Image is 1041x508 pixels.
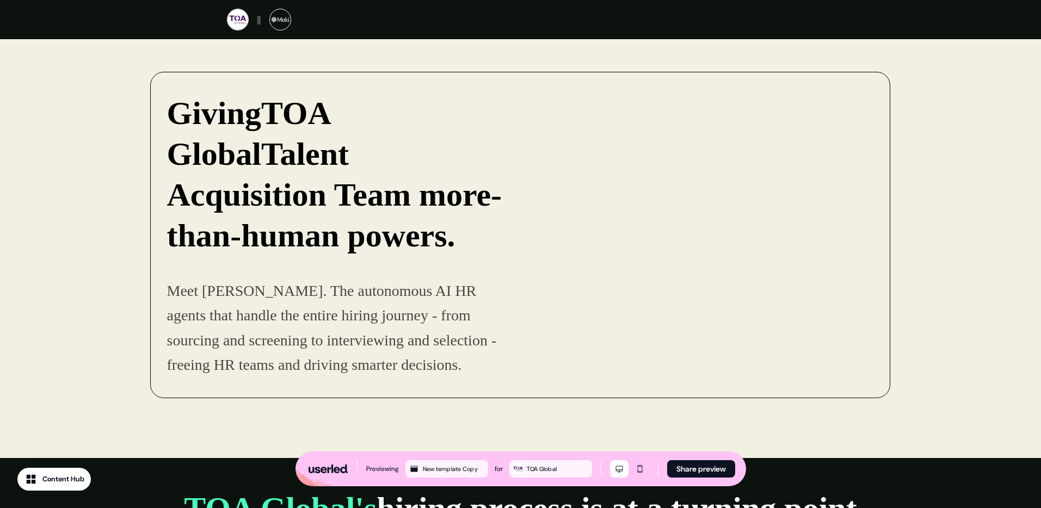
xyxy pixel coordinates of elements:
button: Content Hub [17,468,91,491]
p: Meet [PERSON_NAME]. The autonomous AI HR agents that handle the entire hiring journey - from sour... [167,278,507,377]
div: TOA Global [527,464,590,474]
button: Desktop mode [610,460,629,478]
div: New template Copy [423,464,486,474]
div: Previewing [366,463,399,474]
button: Mobile mode [631,460,649,478]
strong: Giving [167,95,261,131]
strong: Talent Acquisition Team more-than-human powers. [167,136,502,253]
p: TOA Global [167,93,507,256]
div: for [495,463,503,474]
p: || [257,13,261,26]
div: Content Hub [42,474,84,485]
button: Share preview [667,460,735,478]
